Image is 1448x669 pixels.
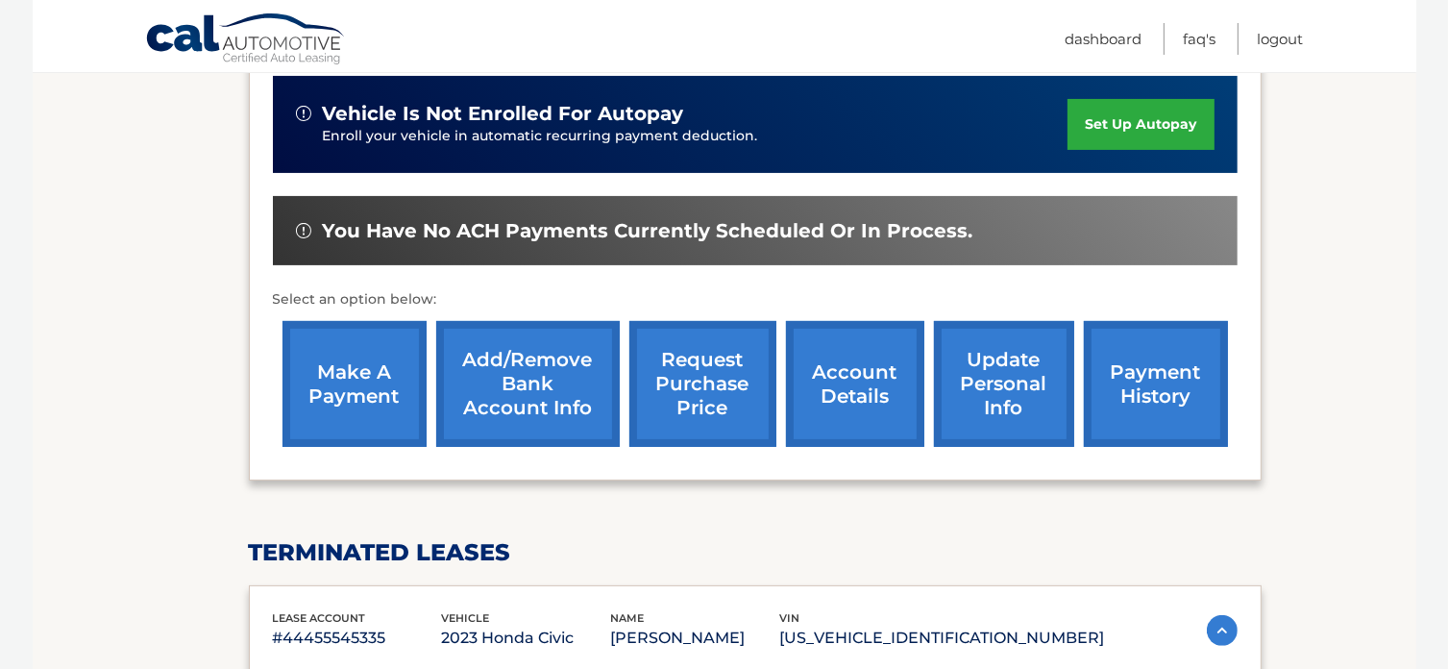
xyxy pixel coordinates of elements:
span: You have no ACH payments currently scheduled or in process. [323,219,973,243]
h2: terminated leases [249,538,1262,567]
span: lease account [273,611,366,625]
p: Select an option below: [273,288,1238,311]
a: FAQ's [1184,23,1216,55]
span: vin [780,611,800,625]
p: 2023 Honda Civic [442,625,611,652]
p: Enroll your vehicle in automatic recurring payment deduction. [323,126,1068,147]
a: update personal info [934,321,1074,447]
span: vehicle [442,611,490,625]
img: accordion-active.svg [1207,615,1238,646]
img: alert-white.svg [296,223,311,238]
a: Logout [1258,23,1304,55]
a: Dashboard [1066,23,1142,55]
img: alert-white.svg [296,106,311,121]
a: Add/Remove bank account info [436,321,620,447]
span: vehicle is not enrolled for autopay [323,102,684,126]
a: make a payment [282,321,427,447]
a: payment history [1084,321,1228,447]
p: [PERSON_NAME] [611,625,780,652]
span: name [611,611,645,625]
a: account details [786,321,924,447]
a: request purchase price [629,321,776,447]
p: #44455545335 [273,625,442,652]
a: Cal Automotive [145,12,347,68]
p: [US_VEHICLE_IDENTIFICATION_NUMBER] [780,625,1105,652]
a: set up autopay [1068,99,1214,150]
